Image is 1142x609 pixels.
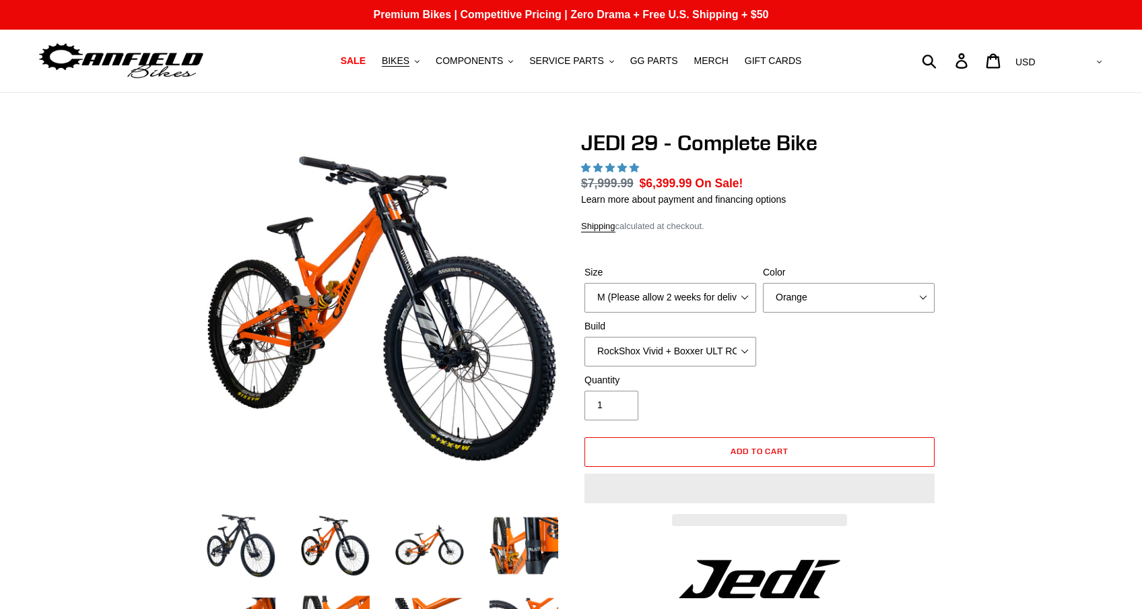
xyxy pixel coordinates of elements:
s: $7,999.99 [581,177,634,190]
span: BIKES [382,55,409,67]
button: BIKES [375,52,426,70]
img: Load image into Gallery viewer, JEDI 29 - Complete Bike [204,509,278,583]
label: Build [584,319,756,333]
span: 5.00 stars [581,162,642,173]
span: SALE [341,55,366,67]
span: On Sale! [695,174,743,192]
h1: JEDI 29 - Complete Bike [581,130,938,156]
label: Size [584,265,756,280]
button: Add to cart [584,437,935,467]
span: GIFT CARDS [745,55,802,67]
div: calculated at checkout. [581,220,938,233]
a: Learn more about payment and financing options [581,194,786,205]
img: Canfield Bikes [37,40,205,82]
label: Color [763,265,935,280]
span: MERCH [694,55,729,67]
span: SERVICE PARTS [529,55,603,67]
span: GG PARTS [630,55,678,67]
span: COMPONENTS [436,55,503,67]
label: Quantity [584,373,756,387]
img: Load image into Gallery viewer, JEDI 29 - Complete Bike [298,509,372,583]
img: Jedi Logo [679,560,840,598]
span: $6,399.99 [640,177,692,190]
a: GG PARTS [624,52,685,70]
img: Load image into Gallery viewer, JEDI 29 - Complete Bike [487,509,561,583]
input: Search [929,46,964,75]
a: MERCH [687,52,735,70]
a: GIFT CARDS [738,52,809,70]
img: JEDI 29 - Complete Bike [207,133,558,484]
button: SERVICE PARTS [523,52,620,70]
a: Shipping [581,221,615,232]
button: COMPONENTS [429,52,520,70]
img: Load image into Gallery viewer, JEDI 29 - Complete Bike [393,509,467,583]
span: Add to cart [731,446,789,456]
a: SALE [334,52,372,70]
